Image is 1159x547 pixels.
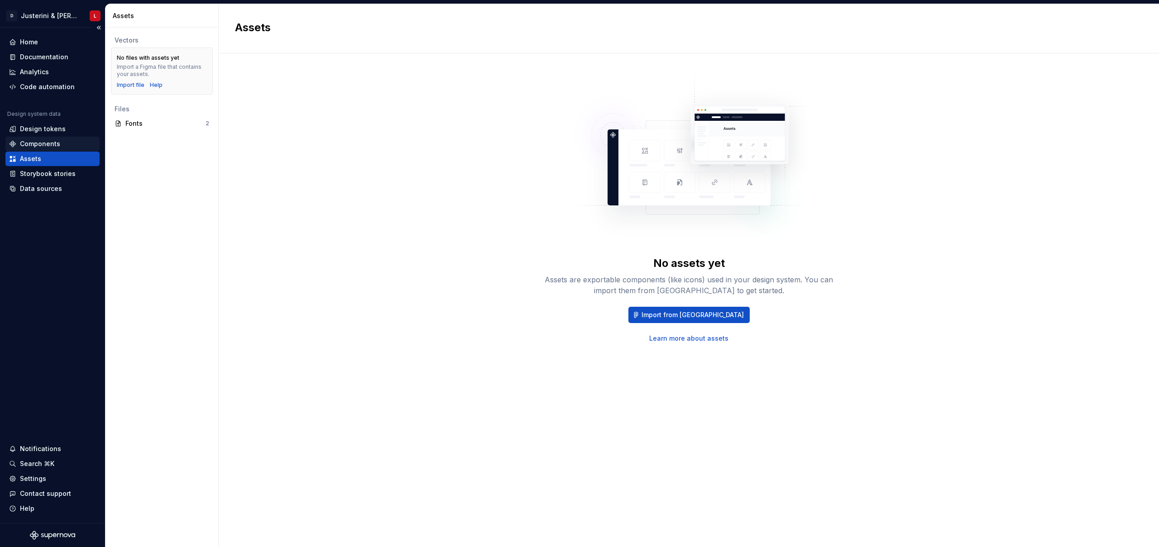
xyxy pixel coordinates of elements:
[117,54,179,62] div: No files with assets yet
[20,139,60,148] div: Components
[5,65,100,79] a: Analytics
[5,457,100,471] button: Search ⌘K
[5,442,100,456] button: Notifications
[150,81,163,89] a: Help
[653,256,725,271] div: No assets yet
[20,444,61,453] div: Notifications
[21,11,79,20] div: Justerini & [PERSON_NAME]
[20,504,34,513] div: Help
[20,82,75,91] div: Code automation
[117,81,144,89] button: Import file
[20,52,68,62] div: Documentation
[92,21,105,34] button: Collapse sidebar
[628,307,750,323] button: Import from [GEOGRAPHIC_DATA]
[30,531,75,540] svg: Supernova Logo
[7,110,61,118] div: Design system data
[5,80,100,94] a: Code automation
[20,184,62,193] div: Data sources
[5,50,100,64] a: Documentation
[6,10,17,21] div: D
[649,334,728,343] a: Learn more about assets
[544,274,834,296] div: Assets are exportable components (like icons) used in your design system. You can import them fro...
[2,6,103,25] button: DJusterini & [PERSON_NAME]L
[5,35,100,49] a: Home
[5,152,100,166] a: Assets
[5,166,100,181] a: Storybook stories
[115,36,209,45] div: Vectors
[20,489,71,498] div: Contact support
[20,154,41,163] div: Assets
[235,20,1132,35] h2: Assets
[20,67,49,76] div: Analytics
[20,169,76,178] div: Storybook stories
[642,310,744,319] span: Import from [GEOGRAPHIC_DATA]
[113,11,215,20] div: Assets
[20,124,66,133] div: Design tokens
[206,120,209,127] div: 2
[111,116,213,131] a: Fonts2
[94,12,96,19] div: L
[5,501,100,516] button: Help
[20,38,38,47] div: Home
[5,137,100,151] a: Components
[5,486,100,501] button: Contact support
[20,459,54,468] div: Search ⌘K
[117,63,207,78] div: Import a Figma file that contains your assets.
[5,471,100,486] a: Settings
[125,119,206,128] div: Fonts
[115,105,209,114] div: Files
[5,122,100,136] a: Design tokens
[20,474,46,483] div: Settings
[5,181,100,196] a: Data sources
